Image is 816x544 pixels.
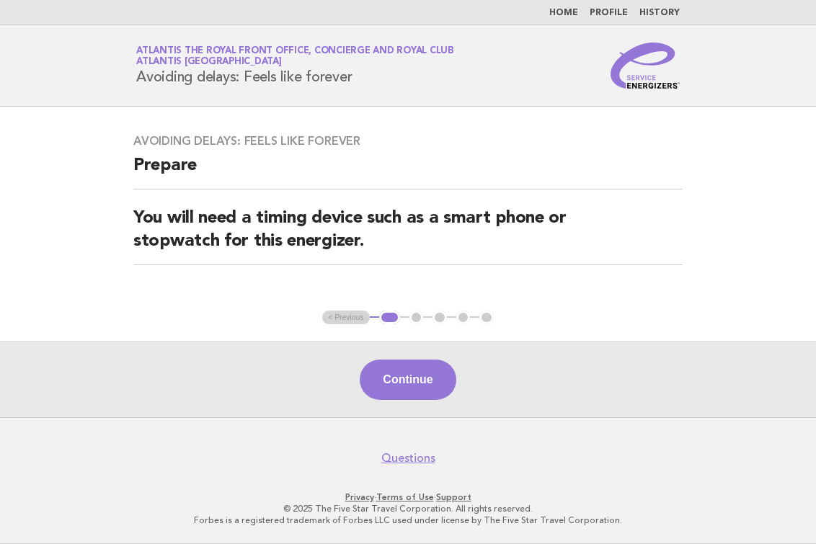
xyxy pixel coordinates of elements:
h2: You will need a timing device such as a smart phone or stopwatch for this energizer. [133,207,683,265]
img: Service Energizers [611,43,680,89]
h2: Prepare [133,154,683,189]
a: Support [436,492,471,502]
a: Profile [590,9,628,17]
p: Forbes is a registered trademark of Forbes LLC used under license by The Five Star Travel Corpora... [20,514,796,526]
a: Atlantis The Royal Front Office, Concierge and Royal ClubAtlantis [GEOGRAPHIC_DATA] [136,46,454,66]
a: Privacy [345,492,374,502]
a: History [639,9,680,17]
a: Terms of Use [376,492,434,502]
p: © 2025 The Five Star Travel Corporation. All rights reserved. [20,503,796,514]
h1: Avoiding delays: Feels like forever [136,47,454,84]
a: Questions [381,451,435,465]
h3: Avoiding delays: Feels like forever [133,134,683,148]
button: Continue [360,360,456,400]
button: 1 [379,311,400,325]
p: · · [20,491,796,503]
span: Atlantis [GEOGRAPHIC_DATA] [136,58,282,67]
a: Home [549,9,578,17]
